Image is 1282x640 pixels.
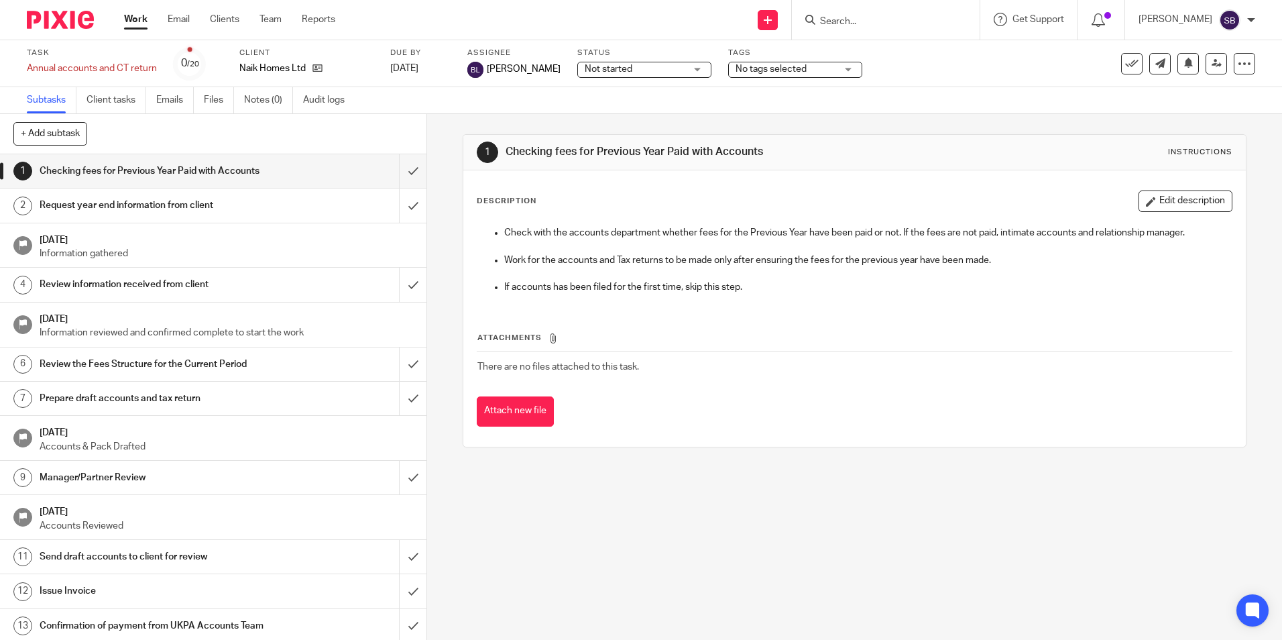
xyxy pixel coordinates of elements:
h1: [DATE] [40,423,414,439]
div: 0 [181,56,199,71]
span: No tags selected [736,64,807,74]
img: svg%3E [467,62,483,78]
h1: Send draft accounts to client for review [40,547,270,567]
div: 11 [13,547,32,566]
a: Emails [156,87,194,113]
img: Pixie [27,11,94,29]
label: Due by [390,48,451,58]
h1: [DATE] [40,309,414,326]
label: Tags [728,48,862,58]
div: 2 [13,197,32,215]
h1: Review information received from client [40,274,270,295]
span: Attachments [477,334,542,341]
h1: Request year end information from client [40,195,270,215]
span: [DATE] [390,64,418,73]
a: Team [259,13,282,26]
a: Files [204,87,234,113]
h1: Checking fees for Previous Year Paid with Accounts [506,145,883,159]
a: Clients [210,13,239,26]
h1: Review the Fees Structure for the Current Period [40,354,270,374]
div: 4 [13,276,32,295]
span: There are no files attached to this task. [477,362,639,372]
a: Audit logs [303,87,355,113]
h1: [DATE] [40,230,414,247]
h1: [DATE] [40,502,414,519]
div: Instructions [1168,147,1232,158]
button: Edit description [1139,191,1232,212]
label: Assignee [467,48,561,58]
button: Attach new file [477,396,554,427]
p: Check with the accounts department whether fees for the Previous Year have been paid or not. If t... [504,226,1231,239]
div: 13 [13,617,32,635]
p: [PERSON_NAME] [1139,13,1212,26]
p: Information reviewed and confirmed complete to start the work [40,326,414,339]
a: Reports [302,13,335,26]
a: Email [168,13,190,26]
p: Description [477,196,536,207]
label: Client [239,48,373,58]
p: Accounts & Pack Drafted [40,440,414,454]
a: Client tasks [86,87,146,113]
h1: Confirmation of payment from UKPA Accounts Team [40,616,270,636]
div: 7 [13,389,32,408]
p: Work for the accounts and Tax returns to be made only after ensuring the fees for the previous ye... [504,254,1231,267]
span: [PERSON_NAME] [487,62,561,76]
img: svg%3E [1219,9,1240,31]
small: /20 [187,60,199,68]
div: Annual accounts and CT return [27,62,157,75]
h1: Manager/Partner Review [40,468,270,488]
button: + Add subtask [13,122,87,145]
span: Get Support [1012,15,1064,24]
p: Information gathered [40,247,414,260]
label: Task [27,48,157,58]
div: 1 [477,142,498,163]
div: 12 [13,582,32,601]
div: 1 [13,162,32,180]
a: Subtasks [27,87,76,113]
div: 9 [13,468,32,487]
label: Status [577,48,711,58]
h1: Prepare draft accounts and tax return [40,388,270,409]
a: Notes (0) [244,87,293,113]
h1: Issue Invoice [40,581,270,601]
p: If accounts has been filed for the first time, skip this step. [504,280,1231,294]
h1: Checking fees for Previous Year Paid with Accounts [40,161,270,181]
p: Naik Homes Ltd [239,62,306,75]
a: Work [124,13,148,26]
p: Accounts Reviewed [40,519,414,533]
input: Search [819,16,939,28]
span: Not started [585,64,632,74]
div: 6 [13,355,32,374]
